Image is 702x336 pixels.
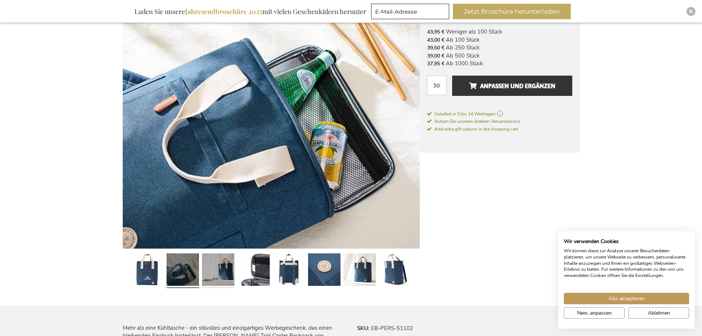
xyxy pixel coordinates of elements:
a: Add extra gift options in the shopping cart [427,125,572,133]
span: Anpassen und ergänzen [469,80,555,92]
span: Ablehnen [648,309,670,317]
span: 43,00 € [427,37,444,44]
div: Laden Sie unsere mit vielen Geschenkideen herunter [131,4,370,19]
li: Weniger als 100 Stück [427,28,572,36]
a: Personalised Sortino Trail Cooler Backpack - Blue [202,250,234,291]
button: Anpassen und ergänzen [452,76,572,96]
span: Nutzen Sie unseren direkten Versandservice [427,118,520,124]
span: 39,50 € [427,44,444,51]
li: Ab 100 Stück [427,36,572,44]
span: Add extra gift options in the shopping cart [427,126,518,132]
b: Jahresendbroschüre 2025 [185,7,262,16]
input: Menge [427,76,447,95]
a: Personalised Sortino Trail Cooler Backpack - Blue [308,250,340,291]
button: Akzeptieren Sie alle cookies [564,293,689,304]
span: Alle akzeptieren [608,295,645,302]
form: marketing offers and promotions [371,4,451,21]
a: Geliefert in 5 bis 14 Werktagen [427,111,572,117]
button: Alle verweigern cookies [628,307,689,319]
button: Jetzt Broschüre herunterladen [453,4,571,19]
input: E-Mail-Adresse [371,4,449,19]
span: Nein, anpassen [577,309,612,317]
span: 39,00 € [427,52,444,59]
h2: Wir verwenden Cookies [564,238,689,245]
a: Personalised Sortino Trail Cooler Backpack - Blue [237,250,270,291]
li: Ab 250 Stück [427,44,572,52]
img: Close [689,9,693,14]
li: Ab 500 Stück [427,52,572,60]
div: Close [687,7,695,16]
a: Nutzen Sie unseren direkten Versandservice [427,117,572,125]
a: Personalised Sortino Trail Cooler Backpack - Blue [273,250,305,291]
li: Ab 1000 Stück [427,60,572,67]
p: Wir können diese zur Analyse unserer Besucherdaten platzieren, um unsere Webseite zu verbessern, ... [564,248,689,279]
span: 37,95 € [427,60,444,67]
a: Personalised Sortino Trail Cooler Backpack - Blue [343,250,376,291]
span: 43,95 € [427,28,444,35]
a: Personalised Sortino Trail Cooler Backpack - Blue [379,250,411,291]
a: Personalised Sortino Trail Cooler Backpack - Blue [131,250,164,291]
a: Personalised Sortino Trail Cooler Backpack - Blue [167,250,199,291]
button: cookie Einstellungen anpassen [564,307,625,319]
